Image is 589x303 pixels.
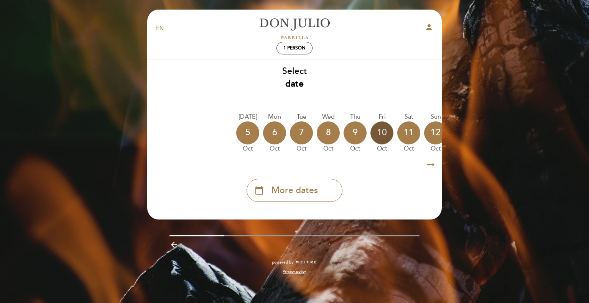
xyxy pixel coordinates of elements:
[397,144,420,153] div: Oct
[271,184,318,197] span: More dates
[317,113,340,121] div: Wed
[169,240,179,249] i: arrow_backward
[344,144,367,153] div: Oct
[255,184,264,197] i: calendar_today
[317,144,340,153] div: Oct
[397,121,420,144] div: 11
[425,157,436,173] i: arrow_right_alt
[290,121,313,144] div: 7
[290,113,313,121] div: Tue
[285,79,304,89] b: date
[236,144,259,153] div: Oct
[247,18,342,39] a: [PERSON_NAME]
[424,121,447,144] div: 12
[317,121,340,144] div: 8
[263,144,286,153] div: Oct
[424,23,434,32] i: person
[370,144,393,153] div: Oct
[295,260,317,264] img: MEITRE
[147,65,442,90] div: Select
[236,121,259,144] div: 5
[424,23,434,34] button: person
[344,113,367,121] div: Thu
[272,260,317,265] a: powered by
[370,121,393,144] div: 10
[272,260,293,265] span: powered by
[290,144,313,153] div: Oct
[236,113,259,121] div: [DATE]
[263,121,286,144] div: 6
[424,144,447,153] div: Oct
[370,113,393,121] div: Fri
[283,45,306,51] span: 1 person
[283,269,306,274] a: Privacy policy
[344,121,367,144] div: 9
[397,113,420,121] div: Sat
[263,113,286,121] div: Mon
[424,113,447,121] div: Sun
